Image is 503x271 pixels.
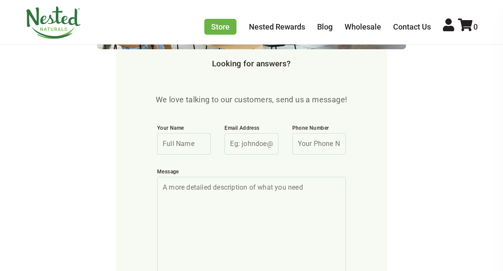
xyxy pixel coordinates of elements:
a: Nested Rewards [249,22,305,31]
input: Eg: johndoe@gmail.com [224,133,278,155]
input: Your Phone Number [292,133,346,155]
a: Wholesale [345,22,381,31]
span: 0 [473,22,478,31]
a: Blog [317,22,333,31]
img: Nested Naturals [25,6,81,39]
label: Phone Number [292,125,346,133]
h3: Looking for answers? [42,60,461,69]
input: Full Name [157,133,211,155]
a: Store [204,19,236,35]
label: Email Address [224,125,278,133]
label: Your Name [157,125,211,133]
a: 0 [458,22,478,31]
label: Message [157,168,346,177]
p: We love talking to our customers, send us a message! [150,94,353,106]
a: Contact Us [393,22,431,31]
